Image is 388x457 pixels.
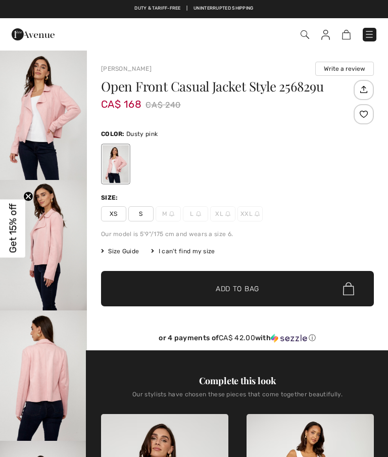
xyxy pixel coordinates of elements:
span: CA$ 240 [145,98,181,113]
span: XL [210,206,235,221]
img: Shopping Bag [342,30,351,39]
img: Bag.svg [343,282,354,295]
div: Our stylists have chosen these pieces that come together beautifully. [101,391,374,406]
h1: Open Front Casual Jacket Style 256829u [101,80,351,93]
span: M [156,206,181,221]
span: CA$ 42.00 [219,334,255,342]
div: or 4 payments of with [101,334,374,343]
img: ring-m.svg [255,211,260,216]
span: Get 15% off [7,204,19,253]
img: Menu [364,29,374,39]
div: Our model is 5'9"/175 cm and wears a size 6. [101,230,374,239]
span: Size Guide [101,247,139,256]
img: Sezzle [271,334,307,343]
div: Size: [101,193,120,202]
div: Complete this look [101,375,374,387]
img: My Info [321,30,330,40]
img: ring-m.svg [225,211,230,216]
a: 1ère Avenue [12,30,55,38]
button: Add to Bag [101,271,374,306]
img: 1ère Avenue [12,24,55,44]
span: S [128,206,154,221]
div: Dusty pink [103,145,129,183]
span: XXL [237,206,263,221]
button: Write a review [315,62,374,76]
span: Color: [101,130,125,138]
span: CA$ 168 [101,88,141,110]
span: Dusty pink [126,130,158,138]
span: XS [101,206,126,221]
a: [PERSON_NAME] [101,65,152,72]
span: L [183,206,208,221]
img: Share [355,81,372,98]
img: ring-m.svg [169,211,174,216]
div: or 4 payments ofCA$ 42.00withSezzle Click to learn more about Sezzle [101,334,374,346]
div: I can't find my size [151,247,215,256]
img: ring-m.svg [196,211,201,216]
span: Add to Bag [216,284,259,294]
img: Search [301,30,309,39]
button: Close teaser [23,192,33,202]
